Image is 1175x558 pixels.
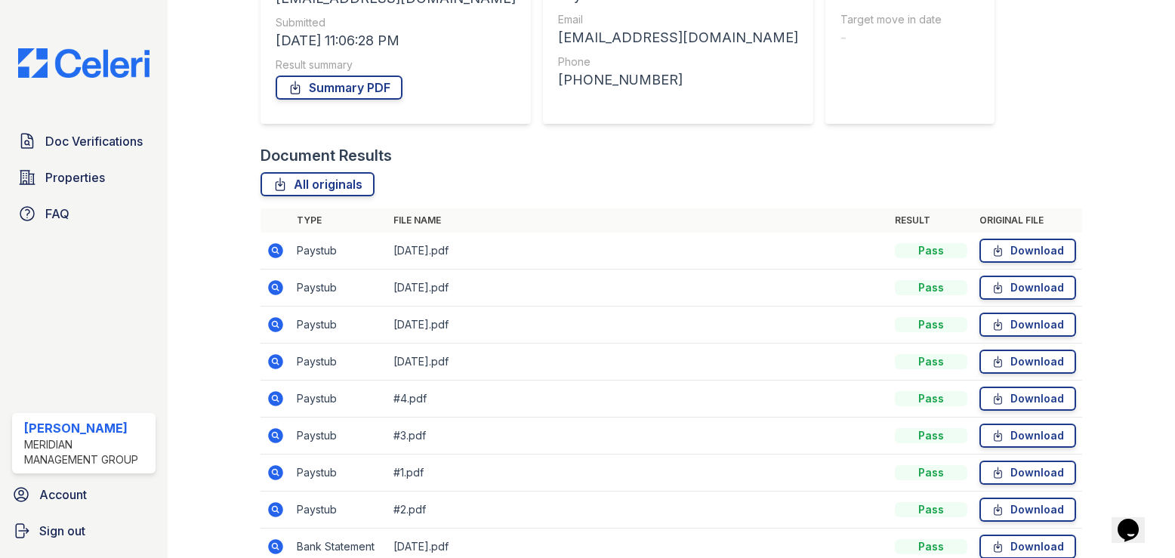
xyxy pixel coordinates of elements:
div: Phone [558,54,798,69]
a: Download [979,424,1076,448]
span: Account [39,486,87,504]
div: [EMAIL_ADDRESS][DOMAIN_NAME] [558,27,798,48]
a: Download [979,387,1076,411]
th: Original file [973,208,1082,233]
td: Paystub [291,455,387,492]
a: Download [979,239,1076,263]
a: Properties [12,162,156,193]
a: Download [979,313,1076,337]
div: - [840,27,942,48]
td: Paystub [291,307,387,344]
div: Result summary [276,57,516,72]
td: #4.pdf [387,381,890,418]
div: [PERSON_NAME] [24,419,150,437]
td: Paystub [291,418,387,455]
td: [DATE].pdf [387,344,890,381]
div: Email [558,12,798,27]
a: Download [979,350,1076,374]
span: Doc Verifications [45,132,143,150]
div: Pass [895,465,967,480]
div: Submitted [276,15,516,30]
div: Pass [895,280,967,295]
div: Pass [895,428,967,443]
th: Type [291,208,387,233]
td: #3.pdf [387,418,890,455]
div: Document Results [261,145,392,166]
td: [DATE].pdf [387,270,890,307]
a: FAQ [12,199,156,229]
a: All originals [261,172,375,196]
div: [DATE] 11:06:28 PM [276,30,516,51]
td: Paystub [291,233,387,270]
th: File name [387,208,890,233]
div: Target move in date [840,12,942,27]
img: CE_Logo_Blue-a8612792a0a2168367f1c8372b55b34899dd931a85d93a1a3d3e32e68fde9ad4.png [6,48,162,78]
div: Pass [895,502,967,517]
td: [DATE].pdf [387,233,890,270]
div: Pass [895,539,967,554]
td: Paystub [291,270,387,307]
td: #1.pdf [387,455,890,492]
td: #2.pdf [387,492,890,529]
td: [DATE].pdf [387,307,890,344]
span: Sign out [39,522,85,540]
iframe: chat widget [1112,498,1160,543]
a: Download [979,276,1076,300]
a: Summary PDF [276,76,402,100]
a: Account [6,479,162,510]
div: Meridian Management Group [24,437,150,467]
div: Pass [895,354,967,369]
div: Pass [895,243,967,258]
td: Paystub [291,492,387,529]
a: Sign out [6,516,162,546]
span: FAQ [45,205,69,223]
div: Pass [895,391,967,406]
td: Paystub [291,344,387,381]
div: [PHONE_NUMBER] [558,69,798,91]
th: Result [889,208,973,233]
a: Download [979,461,1076,485]
span: Properties [45,168,105,187]
a: Doc Verifications [12,126,156,156]
div: Pass [895,317,967,332]
a: Download [979,498,1076,522]
td: Paystub [291,381,387,418]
